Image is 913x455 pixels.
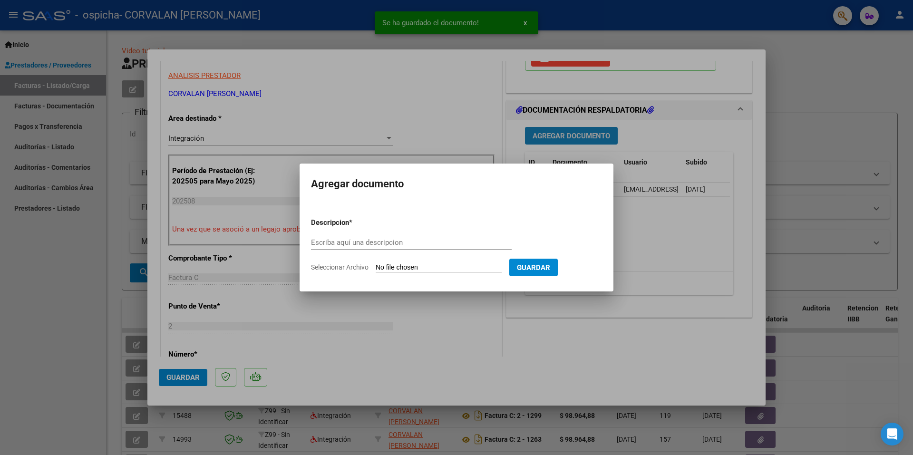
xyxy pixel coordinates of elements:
[509,259,558,276] button: Guardar
[311,175,602,193] h2: Agregar documento
[517,263,550,272] span: Guardar
[311,263,369,271] span: Seleccionar Archivo
[881,423,903,445] div: Open Intercom Messenger
[311,217,398,228] p: Descripcion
